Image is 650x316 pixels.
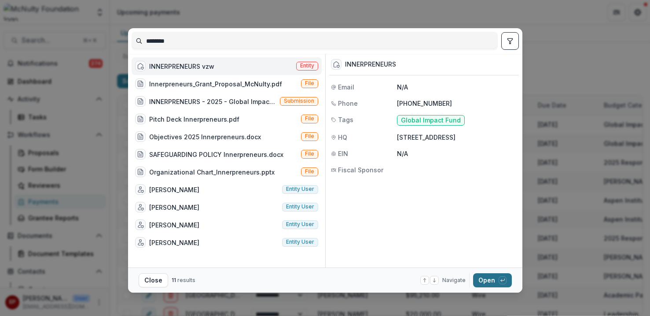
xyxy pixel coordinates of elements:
span: Entity user [286,239,314,245]
span: HQ [338,133,347,142]
div: Innerpreneurs_Grant_Proposal_McNulty.pdf [149,79,282,89]
button: Open [473,273,512,287]
span: Tags [338,115,353,124]
div: [PERSON_NAME] [149,203,199,212]
p: [PHONE_NUMBER] [397,99,517,108]
span: File [305,168,314,175]
span: Entity [300,63,314,69]
span: Email [338,82,354,92]
span: File [305,133,314,139]
span: Entity user [286,204,314,210]
span: Entity user [286,186,314,192]
div: SAFEGUARDING POLICY Innerpreneurs.docx [149,150,283,159]
div: INNERPRENEURS vzw [149,62,214,71]
div: Pitch Deck Innerpreneurs.pdf [149,115,239,124]
p: N/A [397,82,517,92]
span: File [305,151,314,157]
span: Global Impact Fund [401,117,461,124]
p: N/A [397,149,517,158]
div: [PERSON_NAME] [149,220,199,230]
button: toggle filters [501,32,519,50]
span: 11 [172,277,176,283]
span: File [305,115,314,122]
div: INNERPRENEURS [345,61,396,68]
span: File [305,80,314,86]
span: results [177,277,195,283]
div: [PERSON_NAME] [149,185,199,194]
div: INNERPRENEURS - 2025 - Global Impact Fund Submission Form (2025 Global Impact Fund Innerpreneurs) [149,97,276,106]
p: [STREET_ADDRESS] [397,133,517,142]
span: Submission [284,98,314,104]
span: Entity user [286,221,314,227]
span: Fiscal Sponsor [338,165,383,175]
span: Phone [338,99,358,108]
span: EIN [338,149,348,158]
div: Objectives 2025 Innerpreneurs.docx [149,132,261,141]
span: Navigate [442,276,466,284]
div: [PERSON_NAME] [149,238,199,247]
button: Close [139,273,168,287]
div: Organizational Chart_Innerpreneurs.pptx [149,167,275,177]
